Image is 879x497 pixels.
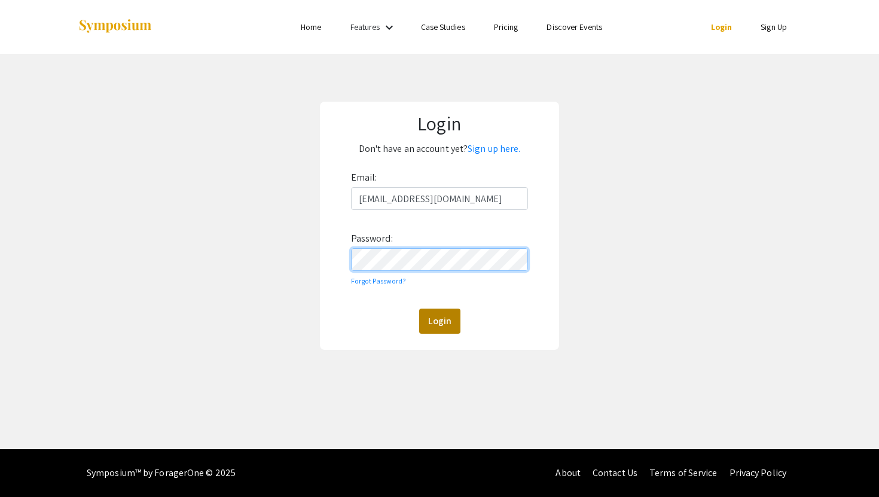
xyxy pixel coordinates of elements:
a: Features [350,22,380,32]
label: Email: [351,168,377,187]
img: Symposium by ForagerOne [78,19,152,35]
a: Pricing [494,22,518,32]
a: Privacy Policy [730,466,786,479]
a: About [556,466,581,479]
a: Sign Up [761,22,787,32]
a: Contact Us [593,466,637,479]
iframe: Chat [9,443,51,488]
a: Discover Events [547,22,602,32]
mat-icon: Expand Features list [382,20,396,35]
div: Symposium™ by ForagerOne © 2025 [87,449,236,497]
button: Login [419,309,460,334]
a: Sign up here. [468,142,520,155]
a: Terms of Service [649,466,718,479]
p: Don't have an account yet? [329,139,551,158]
h1: Login [329,112,551,135]
label: Password: [351,229,393,248]
a: Forgot Password? [351,276,407,285]
a: Case Studies [421,22,465,32]
a: Login [711,22,732,32]
a: Home [301,22,321,32]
